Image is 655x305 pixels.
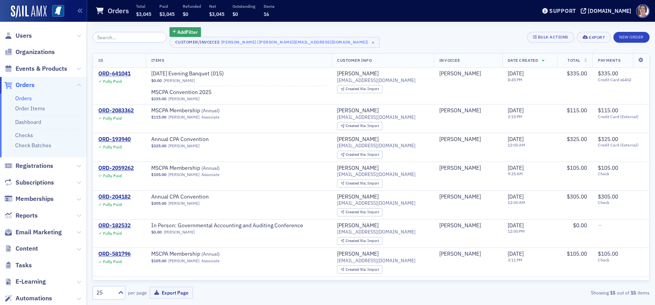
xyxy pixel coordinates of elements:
span: Created Via : [346,86,367,91]
a: Dashboard [15,119,41,125]
span: Jason Ashley [439,107,497,114]
div: Created Via: Import [337,122,383,130]
button: Bulk Actions [527,32,574,43]
div: Import [346,210,379,214]
time: 3:11 PM [508,257,522,263]
span: [DATE] [508,279,524,286]
span: [EMAIL_ADDRESS][DOMAIN_NAME] [337,258,416,263]
span: Profile [636,4,650,18]
a: [PERSON_NAME] [337,136,379,143]
span: Saturday Evening Banquet (015) [151,70,249,77]
a: Annual CPA Convention [151,136,249,143]
a: Organizations [4,48,55,56]
span: $335.00 [598,70,618,77]
span: $305.00 [567,193,587,200]
span: $115.00 [567,107,587,114]
div: [PERSON_NAME] [337,193,379,200]
a: [PERSON_NAME] [168,258,199,263]
div: [PERSON_NAME] [337,165,379,172]
span: $3,045 [209,11,224,17]
p: Paid [159,3,175,9]
p: Refunded [183,3,201,9]
span: [EMAIL_ADDRESS][DOMAIN_NAME] [337,171,416,177]
span: Annual Convention [151,279,249,286]
a: Subscriptions [4,178,54,187]
p: Outstanding [232,3,255,9]
time: 12:00 AM [508,200,525,205]
a: Check Batches [15,142,51,149]
div: ORD-204182 [98,193,131,200]
a: Events & Products [4,64,67,73]
a: New Order [613,33,650,40]
a: Memberships [4,195,54,203]
span: — [598,222,602,229]
button: Export Page [150,287,193,299]
span: Credit Card (External) [598,114,644,119]
span: [DATE] [508,250,524,257]
span: Date Created [508,58,538,63]
div: [PERSON_NAME] [439,279,481,286]
a: Orders [15,95,32,102]
span: Automations [16,294,52,303]
div: Created Via: Import [337,151,383,159]
span: $325.00 [598,136,618,143]
span: Reports [16,211,38,220]
span: Jason Ashley [439,279,497,286]
time: 12:00 AM [508,142,525,148]
a: [PERSON_NAME] [337,222,379,229]
time: 12:00 PM [508,228,525,234]
a: [PERSON_NAME] [168,96,199,101]
span: [EMAIL_ADDRESS][DOMAIN_NAME] [337,114,416,120]
span: ID [98,58,103,63]
span: $105.00 [598,250,618,257]
span: Invoicee [439,58,460,63]
div: Fully Paid [103,116,122,121]
span: $0.00 [573,222,587,229]
span: Created Via : [346,209,367,214]
span: Tasks [16,261,32,270]
div: Created Via: Import [337,85,383,93]
span: $305.00 [598,193,618,200]
a: [PERSON_NAME] [337,279,379,286]
span: $295.00 [567,279,587,286]
a: [PERSON_NAME] [439,70,481,77]
time: 9:35 AM [508,171,523,176]
a: [PERSON_NAME] [168,115,199,120]
a: Reports [4,211,38,220]
div: [PERSON_NAME] [439,136,481,143]
a: ORD-581796 [98,251,131,258]
p: Total [136,3,151,9]
div: Import [346,181,379,186]
button: [DOMAIN_NAME] [581,8,634,14]
div: [DOMAIN_NAME] [588,7,631,14]
span: $0 [183,11,188,17]
span: Total [568,58,580,63]
span: Orders [16,81,35,89]
span: Events & Products [16,64,67,73]
span: [EMAIL_ADDRESS][DOMAIN_NAME] [337,77,416,83]
strong: 15 [629,289,638,296]
span: Registrations [16,162,53,170]
div: Import [346,239,379,243]
a: MSCPA Membership (Annual) [151,165,249,172]
a: ORD-641041 [98,70,131,77]
div: Associate [201,115,220,120]
span: Customer Info [337,58,372,63]
time: 3:15 PM [508,114,522,119]
div: [PERSON_NAME] [439,222,481,229]
span: Check [598,200,644,205]
span: $295.00 [598,279,618,286]
span: $105.00 [151,172,166,177]
div: [PERSON_NAME] ([PERSON_NAME][EMAIL_ADDRESS][DOMAIN_NAME]) [221,38,369,46]
a: Annual CPA Convention [151,193,249,200]
button: New Order [613,32,650,43]
span: [EMAIL_ADDRESS][DOMAIN_NAME] [337,229,416,235]
span: MSCPA Convention 2025 [151,89,249,96]
div: Created Via: Import [337,180,383,188]
a: ORD-170052 [98,279,131,286]
span: $0.00 [151,78,162,83]
div: Import [346,153,379,157]
span: ( Annual ) [201,107,220,113]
